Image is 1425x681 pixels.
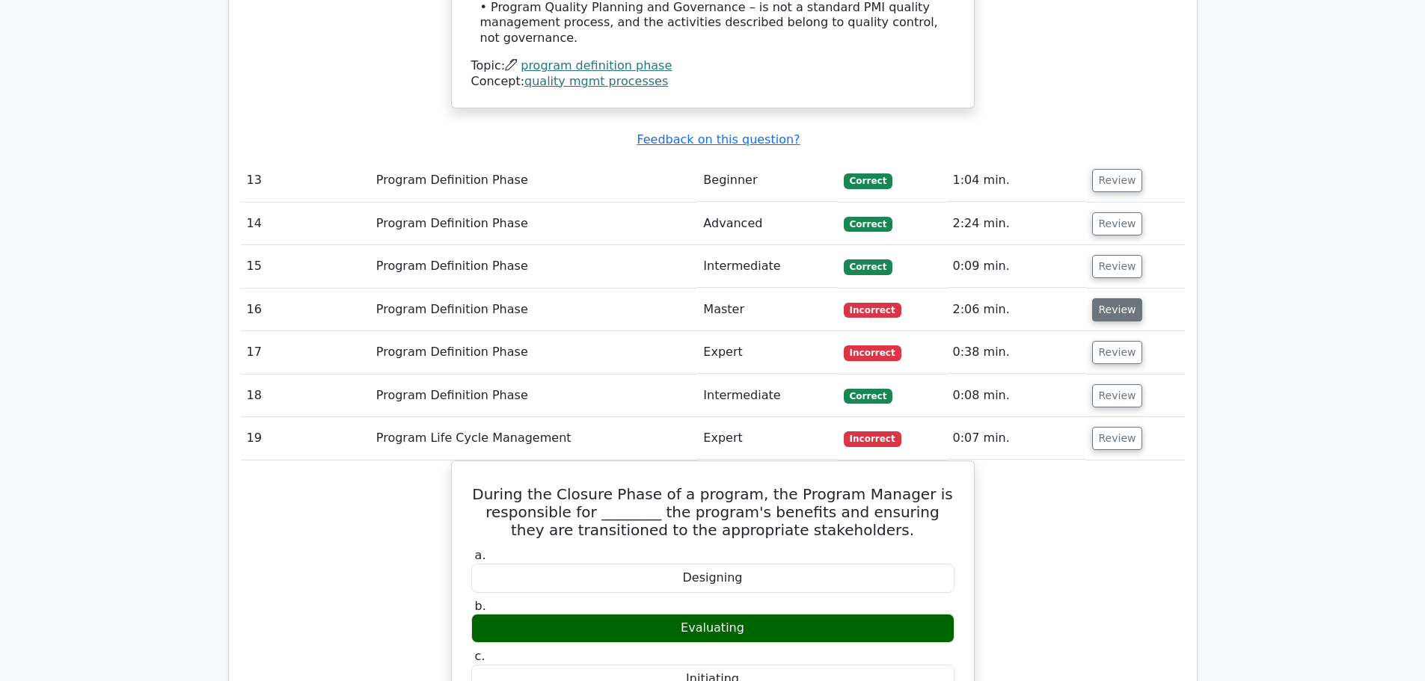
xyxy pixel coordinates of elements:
[947,245,1086,288] td: 0:09 min.
[370,245,698,288] td: Program Definition Phase
[370,417,698,460] td: Program Life Cycle Management
[1092,298,1143,321] button: Review
[947,159,1086,202] td: 1:04 min.
[470,485,956,539] h5: During the Closure Phase of a program, the Program Manager is responsible for ________ the progra...
[947,289,1086,331] td: 2:06 min.
[471,58,954,74] div: Topic:
[844,431,901,446] span: Incorrect
[524,74,668,88] a: quality mgmt processes
[697,289,837,331] td: Master
[1092,169,1143,192] button: Review
[241,245,370,288] td: 15
[370,159,698,202] td: Program Definition Phase
[471,614,954,643] div: Evaluating
[844,217,892,232] span: Correct
[1092,255,1143,278] button: Review
[697,245,837,288] td: Intermediate
[471,74,954,90] div: Concept:
[947,417,1086,460] td: 0:07 min.
[370,289,698,331] td: Program Definition Phase
[947,375,1086,417] td: 0:08 min.
[241,159,370,202] td: 13
[475,599,486,613] span: b.
[947,203,1086,245] td: 2:24 min.
[844,303,901,318] span: Incorrect
[1092,341,1143,364] button: Review
[1092,212,1143,235] button: Review
[844,173,892,188] span: Correct
[475,649,485,663] span: c.
[844,345,901,360] span: Incorrect
[241,417,370,460] td: 19
[521,58,672,73] a: program definition phase
[241,203,370,245] td: 14
[475,548,486,562] span: a.
[637,132,800,147] a: Feedback on this question?
[370,331,698,374] td: Program Definition Phase
[370,203,698,245] td: Program Definition Phase
[471,564,954,593] div: Designing
[697,159,837,202] td: Beginner
[1092,427,1143,450] button: Review
[947,331,1086,374] td: 0:38 min.
[697,417,837,460] td: Expert
[241,289,370,331] td: 16
[241,375,370,417] td: 18
[697,331,837,374] td: Expert
[844,389,892,404] span: Correct
[241,331,370,374] td: 17
[844,259,892,274] span: Correct
[697,375,837,417] td: Intermediate
[370,375,698,417] td: Program Definition Phase
[697,203,837,245] td: Advanced
[1092,384,1143,407] button: Review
